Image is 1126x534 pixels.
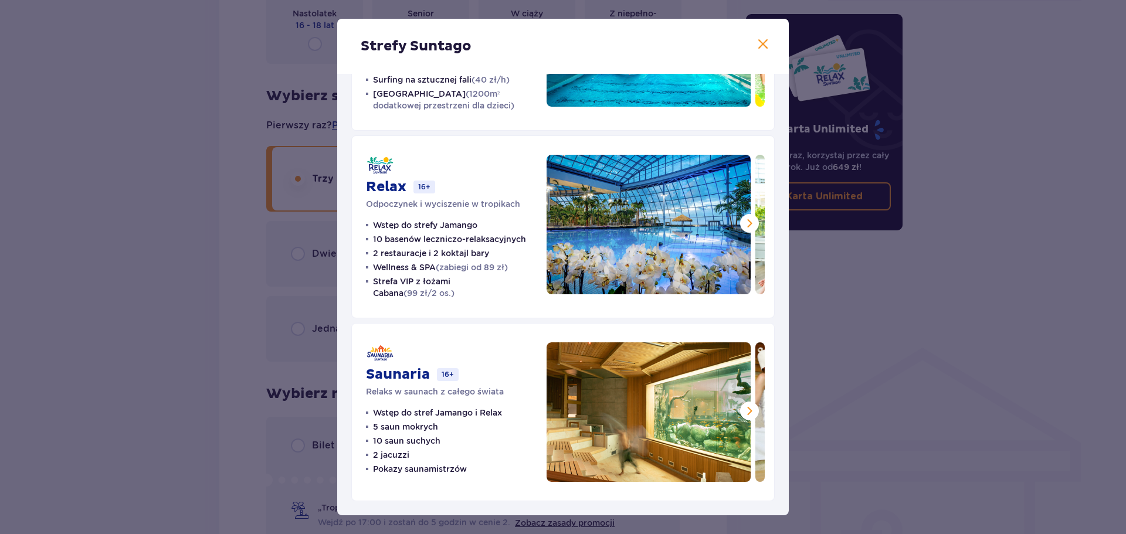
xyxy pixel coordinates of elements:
[373,407,502,419] p: Wstęp do stref Jamango i Relax
[373,88,533,111] p: [GEOGRAPHIC_DATA]
[366,366,430,383] p: Saunaria
[437,368,459,381] p: 16+
[373,219,477,231] p: Wstęp do strefy Jamango
[373,435,440,447] p: 10 saun suchych
[373,261,508,273] p: Wellness & SPA
[361,38,472,55] p: Strefy Suntago
[547,342,751,482] img: Saunaria
[366,342,394,363] img: Saunaria logo
[472,75,510,84] span: (40 zł/h)
[366,155,394,176] img: Relax logo
[366,386,504,397] p: Relaks w saunach z całego świata
[413,181,435,193] p: 16+
[373,74,510,86] p: Surfing na sztucznej fali
[366,178,406,196] p: Relax
[403,288,455,298] span: (99 zł/2 os.)
[373,247,489,259] p: 2 restauracje i 2 koktajl bary
[436,263,508,272] span: (zabiegi od 89 zł)
[366,198,520,210] p: Odpoczynek i wyciszenie w tropikach
[373,421,438,433] p: 5 saun mokrych
[373,275,533,299] p: Strefa VIP z łożami Cabana
[547,155,751,294] img: Relax
[373,463,467,475] p: Pokazy saunamistrzów
[373,233,526,245] p: 10 basenów leczniczo-relaksacyjnych
[373,449,409,461] p: 2 jacuzzi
